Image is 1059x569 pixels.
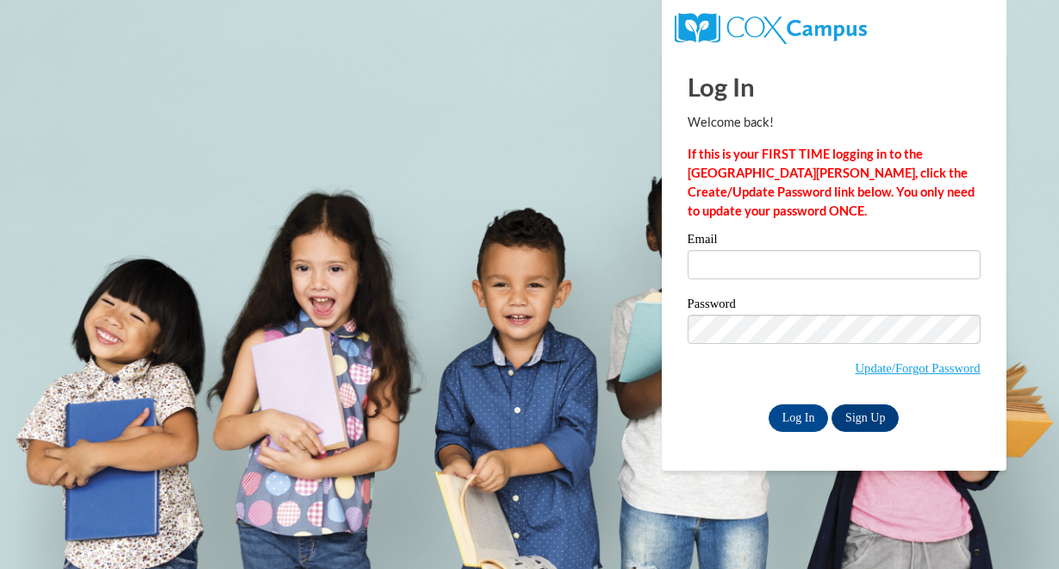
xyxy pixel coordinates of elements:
a: COX Campus [675,20,867,34]
label: Password [688,297,981,315]
h1: Log In [688,69,981,104]
input: Log In [769,404,829,432]
strong: If this is your FIRST TIME logging in to the [GEOGRAPHIC_DATA][PERSON_NAME], click the Create/Upd... [688,147,975,218]
a: Sign Up [832,404,899,432]
img: COX Campus [675,13,867,44]
label: Email [688,233,981,250]
a: Update/Forgot Password [855,361,980,375]
p: Welcome back! [688,113,981,132]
